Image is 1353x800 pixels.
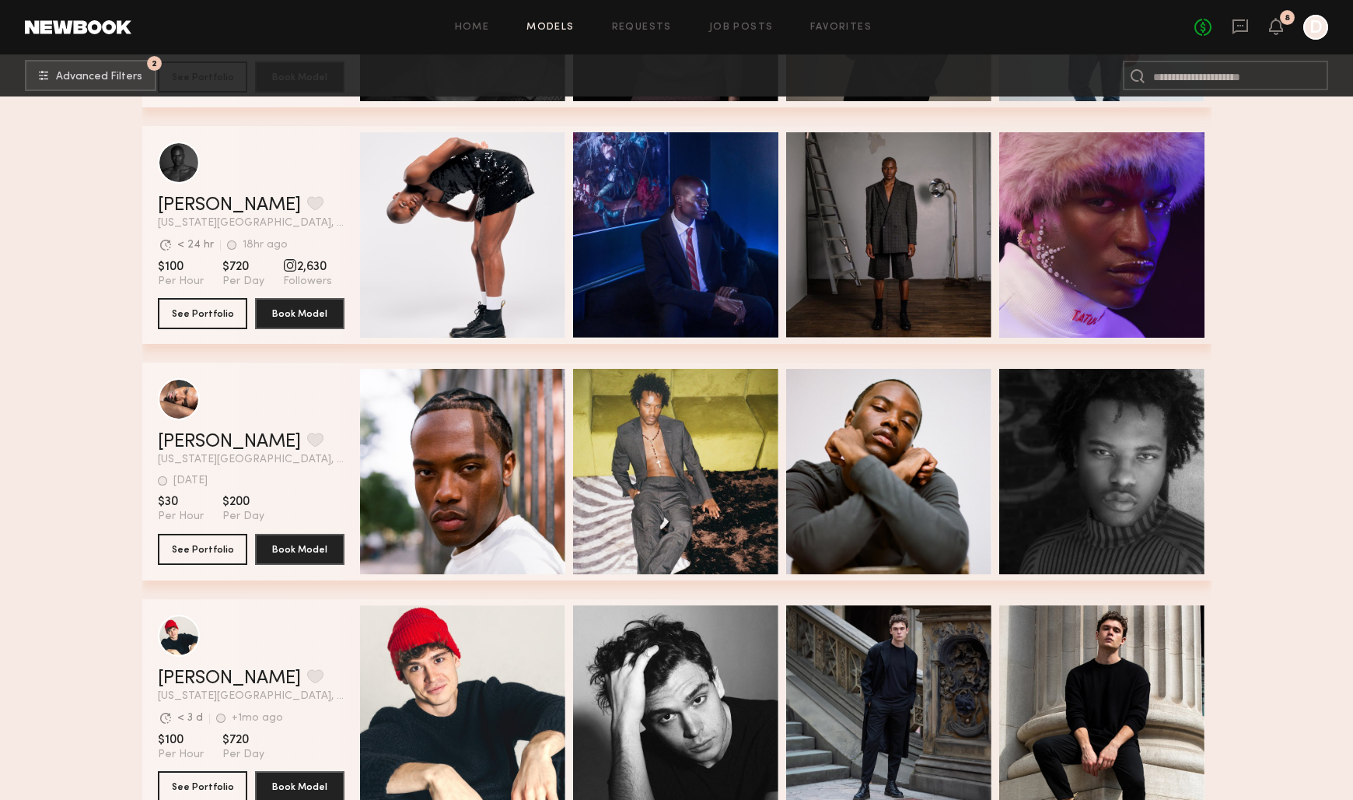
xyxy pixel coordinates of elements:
div: [DATE] [173,475,208,486]
span: 2 [152,60,157,67]
a: Requests [612,23,672,33]
span: Advanced Filters [56,72,142,82]
span: Per Day [222,275,264,289]
a: Models [526,23,574,33]
span: Per Day [222,510,264,524]
a: [PERSON_NAME] [158,669,301,688]
a: [PERSON_NAME] [158,196,301,215]
span: $200 [222,494,264,510]
span: Per Hour [158,275,204,289]
span: $720 [222,732,264,748]
div: < 24 hr [177,240,214,251]
div: < 3 d [177,713,203,724]
div: 18hr ago [243,240,288,251]
button: Book Model [255,534,344,565]
span: $30 [158,494,204,510]
a: [PERSON_NAME] [158,433,301,451]
button: Book Model [255,298,344,329]
span: [US_STATE][GEOGRAPHIC_DATA], [GEOGRAPHIC_DATA] [158,691,344,702]
a: Home [455,23,490,33]
span: $720 [222,259,264,275]
span: $100 [158,259,204,275]
button: See Portfolio [158,534,247,565]
div: 8 [1285,14,1290,23]
button: 2Advanced Filters [25,60,156,91]
span: Per Day [222,748,264,762]
span: Per Hour [158,748,204,762]
span: 2,630 [283,259,332,275]
div: +1mo ago [232,713,283,724]
span: Per Hour [158,510,204,524]
span: $100 [158,732,204,748]
a: Favorites [810,23,872,33]
span: [US_STATE][GEOGRAPHIC_DATA], [GEOGRAPHIC_DATA] [158,218,344,229]
span: [US_STATE][GEOGRAPHIC_DATA], [GEOGRAPHIC_DATA] [158,454,344,465]
button: See Portfolio [158,298,247,329]
a: Job Posts [709,23,774,33]
a: D [1303,15,1328,40]
span: Followers [283,275,332,289]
